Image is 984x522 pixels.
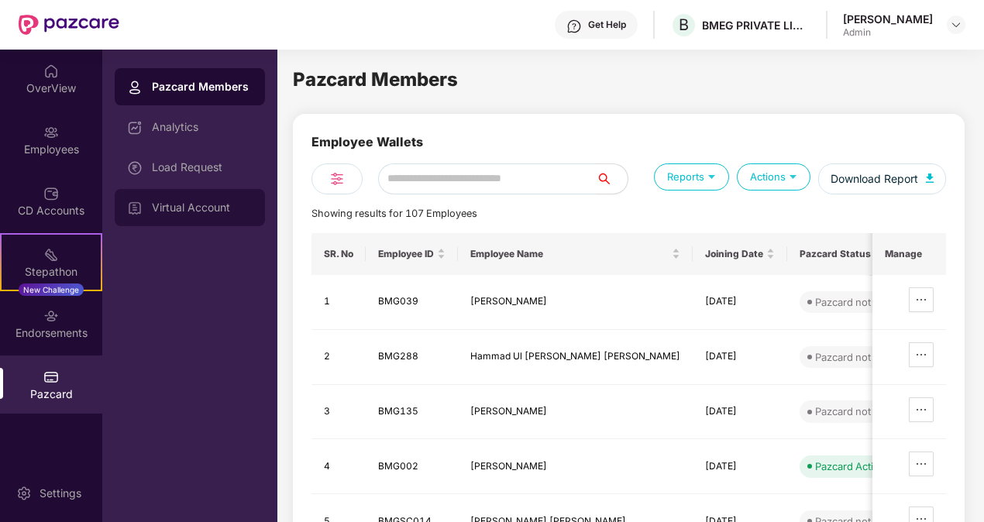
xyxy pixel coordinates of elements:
[693,275,787,330] td: [DATE]
[311,330,366,385] td: 2
[693,233,787,275] th: Joining Date
[311,208,477,219] span: Showing results for 107 Employees
[152,161,253,173] div: Load Request
[815,458,900,474] div: Pazcard Activated
[43,186,59,201] img: svg+xml;base64,PHN2ZyBpZD0iQ0RfQWNjb3VudHMiIGRhdGEtbmFtZT0iQ0QgQWNjb3VudHMiIHhtbG5zPSJodHRwOi8vd3...
[152,201,253,214] div: Virtual Account
[831,170,918,187] span: Download Report
[910,404,933,416] span: ellipsis
[909,342,934,367] button: ellipsis
[910,294,933,306] span: ellipsis
[654,163,729,191] div: Reports
[16,486,32,501] img: svg+xml;base64,PHN2ZyBpZD0iU2V0dGluZy0yMHgyMCIgeG1sbnM9Imh0dHA6Ly93d3cudzMub3JnLzIwMDAvc3ZnIiB3aW...
[19,283,84,296] div: New Challenge
[328,170,346,188] img: svg+xml;base64,PHN2ZyB4bWxucz0iaHR0cDovL3d3dy53My5vcmcvMjAwMC9zdmciIHdpZHRoPSIyNCIgaGVpZ2h0PSIyNC...
[43,369,59,385] img: svg+xml;base64,PHN2ZyBpZD0iUGF6Y2FyZCIgeG1sbnM9Imh0dHA6Ly93d3cudzMub3JnLzIwMDAvc3ZnIiB3aWR0aD0iMj...
[909,452,934,476] button: ellipsis
[127,80,143,95] img: svg+xml;base64,PHN2ZyBpZD0iUHJvZmlsZSIgeG1sbnM9Imh0dHA6Ly93d3cudzMub3JnLzIwMDAvc3ZnIiB3aWR0aD0iMj...
[2,264,101,280] div: Stepathon
[737,163,810,191] div: Actions
[843,12,933,26] div: [PERSON_NAME]
[152,121,253,133] div: Analytics
[470,248,669,260] span: Employee Name
[311,385,366,440] td: 3
[311,439,366,494] td: 4
[366,330,458,385] td: BMG288
[293,68,458,91] span: Pazcard Members
[127,120,143,136] img: svg+xml;base64,PHN2ZyBpZD0iRGFzaGJvYXJkIiB4bWxucz0iaHR0cDovL3d3dy53My5vcmcvMjAwMC9zdmciIHdpZHRoPS...
[43,308,59,324] img: svg+xml;base64,PHN2ZyBpZD0iRW5kb3JzZW1lbnRzIiB4bWxucz0iaHR0cDovL3d3dy53My5vcmcvMjAwMC9zdmciIHdpZH...
[366,439,458,494] td: BMG002
[458,330,693,385] td: Hammad Ul [PERSON_NAME] [PERSON_NAME]
[378,248,434,260] span: Employee ID
[909,287,934,312] button: ellipsis
[704,169,719,184] img: svg+xml;base64,PHN2ZyB4bWxucz0iaHR0cDovL3d3dy53My5vcmcvMjAwMC9zdmciIHdpZHRoPSIxOSIgaGVpZ2h0PSIxOS...
[693,439,787,494] td: [DATE]
[910,458,933,470] span: ellipsis
[596,173,628,185] span: search
[596,163,628,194] button: search
[588,19,626,31] div: Get Help
[43,125,59,140] img: svg+xml;base64,PHN2ZyBpZD0iRW1wbG95ZWVzIiB4bWxucz0iaHR0cDovL3d3dy53My5vcmcvMjAwMC9zdmciIHdpZHRoPS...
[458,275,693,330] td: [PERSON_NAME]
[679,15,689,34] span: B
[872,233,946,275] th: Manage
[815,404,916,419] div: Pazcard not provided
[458,439,693,494] td: [PERSON_NAME]
[43,64,59,79] img: svg+xml;base64,PHN2ZyBpZD0iSG9tZSIgeG1sbnM9Imh0dHA6Ly93d3cudzMub3JnLzIwMDAvc3ZnIiB3aWR0aD0iMjAiIG...
[910,349,933,361] span: ellipsis
[787,233,936,275] th: Pazcard Status
[366,233,458,275] th: Employee ID
[311,132,423,163] div: Employee Wallets
[786,169,800,184] img: svg+xml;base64,PHN2ZyB4bWxucz0iaHR0cDovL3d3dy53My5vcmcvMjAwMC9zdmciIHdpZHRoPSIxOSIgaGVpZ2h0PSIxOS...
[950,19,962,31] img: svg+xml;base64,PHN2ZyBpZD0iRHJvcGRvd24tMzJ4MzIiIHhtbG5zPSJodHRwOi8vd3d3LnczLm9yZy8yMDAwL3N2ZyIgd2...
[926,173,934,183] img: svg+xml;base64,PHN2ZyB4bWxucz0iaHR0cDovL3d3dy53My5vcmcvMjAwMC9zdmciIHhtbG5zOnhsaW5rPSJodHRwOi8vd3...
[693,330,787,385] td: [DATE]
[19,15,119,35] img: New Pazcare Logo
[909,397,934,422] button: ellipsis
[152,79,253,94] div: Pazcard Members
[843,26,933,39] div: Admin
[818,163,946,194] button: Download Report
[702,18,810,33] div: BMEG PRIVATE LIMITED
[815,349,916,365] div: Pazcard not provided
[458,385,693,440] td: [PERSON_NAME]
[693,385,787,440] td: [DATE]
[366,385,458,440] td: BMG135
[566,19,582,34] img: svg+xml;base64,PHN2ZyBpZD0iSGVscC0zMngzMiIgeG1sbnM9Imh0dHA6Ly93d3cudzMub3JnLzIwMDAvc3ZnIiB3aWR0aD...
[815,294,916,310] div: Pazcard not provided
[458,233,693,275] th: Employee Name
[705,248,763,260] span: Joining Date
[43,247,59,263] img: svg+xml;base64,PHN2ZyB4bWxucz0iaHR0cDovL3d3dy53My5vcmcvMjAwMC9zdmciIHdpZHRoPSIyMSIgaGVpZ2h0PSIyMC...
[311,275,366,330] td: 1
[35,486,86,501] div: Settings
[127,160,143,176] img: svg+xml;base64,PHN2ZyBpZD0iTG9hZF9SZXF1ZXN0IiBkYXRhLW5hbWU9IkxvYWQgUmVxdWVzdCIgeG1sbnM9Imh0dHA6Ly...
[311,233,366,275] th: SR. No
[127,201,143,216] img: svg+xml;base64,PHN2ZyBpZD0iVmlydHVhbF9BY2NvdW50IiBkYXRhLW5hbWU9IlZpcnR1YWwgQWNjb3VudCIgeG1sbnM9Im...
[366,275,458,330] td: BMG039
